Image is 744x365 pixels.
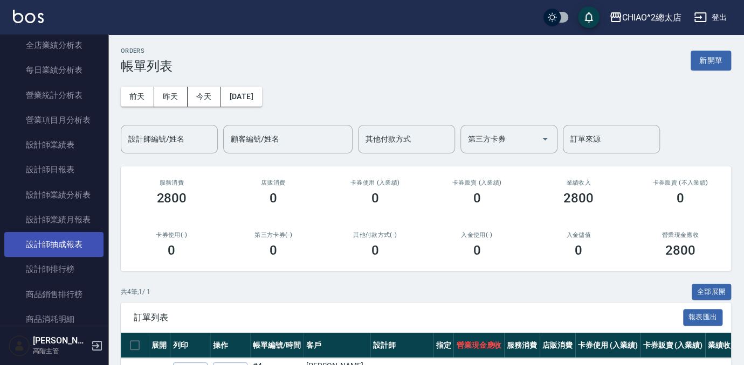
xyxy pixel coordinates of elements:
h3: 2800 [563,191,594,206]
img: Logo [13,10,44,23]
h3: 2800 [156,191,187,206]
h3: 0 [575,243,582,258]
button: 登出 [690,8,731,27]
div: CHIAO^2總太店 [622,11,681,24]
button: 新開單 [691,51,731,71]
h2: ORDERS [121,47,173,54]
th: 業績收入 [705,333,741,358]
h3: 0 [473,243,480,258]
h2: 入金使用(-) [439,231,515,238]
h2: 業績收入 [541,179,617,186]
a: 商品銷售排行榜 [4,282,104,307]
h2: 其他付款方式(-) [337,231,413,238]
h3: 0 [677,191,684,206]
h3: 0 [270,191,277,206]
img: Person [9,335,30,356]
h3: 服務消費 [134,179,210,186]
a: 設計師日報表 [4,157,104,182]
a: 報表匯出 [683,312,723,322]
a: 營業項目月分析表 [4,108,104,132]
h5: [PERSON_NAME] [33,335,88,346]
a: 每日業績分析表 [4,58,104,82]
h2: 營業現金應收 [642,231,718,238]
a: 商品消耗明細 [4,307,104,332]
button: 昨天 [154,87,188,107]
p: 高階主管 [33,346,88,356]
a: 設計師業績表 [4,132,104,157]
th: 店販消費 [540,333,575,358]
button: 前天 [121,87,154,107]
h3: 帳單列表 [121,59,173,74]
th: 指定 [433,333,454,358]
a: 設計師業績分析表 [4,182,104,207]
h3: 0 [168,243,175,258]
th: 展開 [149,333,170,358]
h2: 入金儲值 [541,231,617,238]
h2: 卡券販賣 (入業績) [439,179,515,186]
th: 客戶 [304,333,371,358]
th: 服務消費 [504,333,540,358]
button: Open [536,130,554,148]
a: 設計師業績月報表 [4,207,104,232]
h3: 0 [473,191,480,206]
button: 今天 [188,87,221,107]
button: CHIAO^2總太店 [605,6,686,29]
h2: 卡券使用(-) [134,231,210,238]
button: [DATE] [221,87,261,107]
h2: 店販消費 [236,179,312,186]
h3: 0 [371,243,379,258]
th: 操作 [210,333,250,358]
p: 共 4 筆, 1 / 1 [121,287,150,297]
th: 卡券販賣 (入業績) [640,333,705,358]
a: 新開單 [691,55,731,65]
h2: 卡券使用 (入業績) [337,179,413,186]
th: 帳單編號/時間 [250,333,304,358]
a: 設計師排行榜 [4,257,104,282]
button: save [578,6,600,28]
h3: 0 [270,243,277,258]
h3: 0 [371,191,379,206]
h2: 卡券販賣 (不入業績) [642,179,718,186]
button: 全部展開 [692,284,732,300]
th: 營業現金應收 [453,333,504,358]
th: 卡券使用 (入業績) [575,333,640,358]
h3: 2800 [665,243,695,258]
th: 列印 [170,333,210,358]
span: 訂單列表 [134,312,683,323]
a: 全店業績分析表 [4,33,104,58]
a: 營業統計分析表 [4,83,104,108]
button: 報表匯出 [683,309,723,326]
a: 設計師抽成報表 [4,232,104,257]
h2: 第三方卡券(-) [236,231,312,238]
th: 設計師 [370,333,433,358]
